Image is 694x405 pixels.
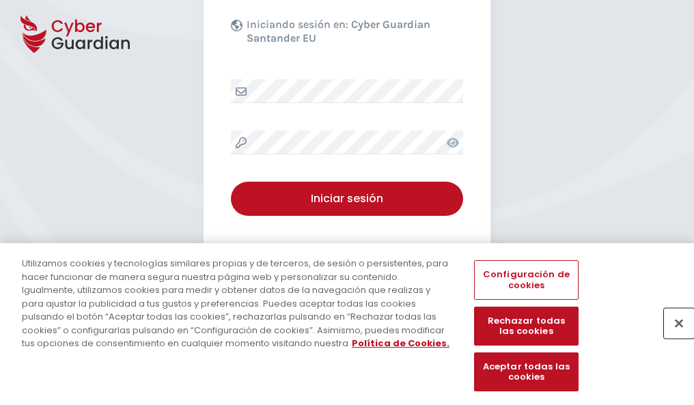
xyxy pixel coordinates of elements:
button: Cerrar [664,308,694,338]
button: Aceptar todas las cookies [474,352,578,391]
div: Utilizamos cookies y tecnologías similares propias y de terceros, de sesión o persistentes, para ... [22,257,454,350]
button: Rechazar todas las cookies [474,307,578,346]
button: Iniciar sesión [231,182,463,216]
button: Configuración de cookies, Abre el cuadro de diálogo del centro de preferencias. [474,260,578,299]
a: Más información sobre su privacidad, se abre en una nueva pestaña [352,337,449,350]
div: Iniciar sesión [241,191,453,207]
